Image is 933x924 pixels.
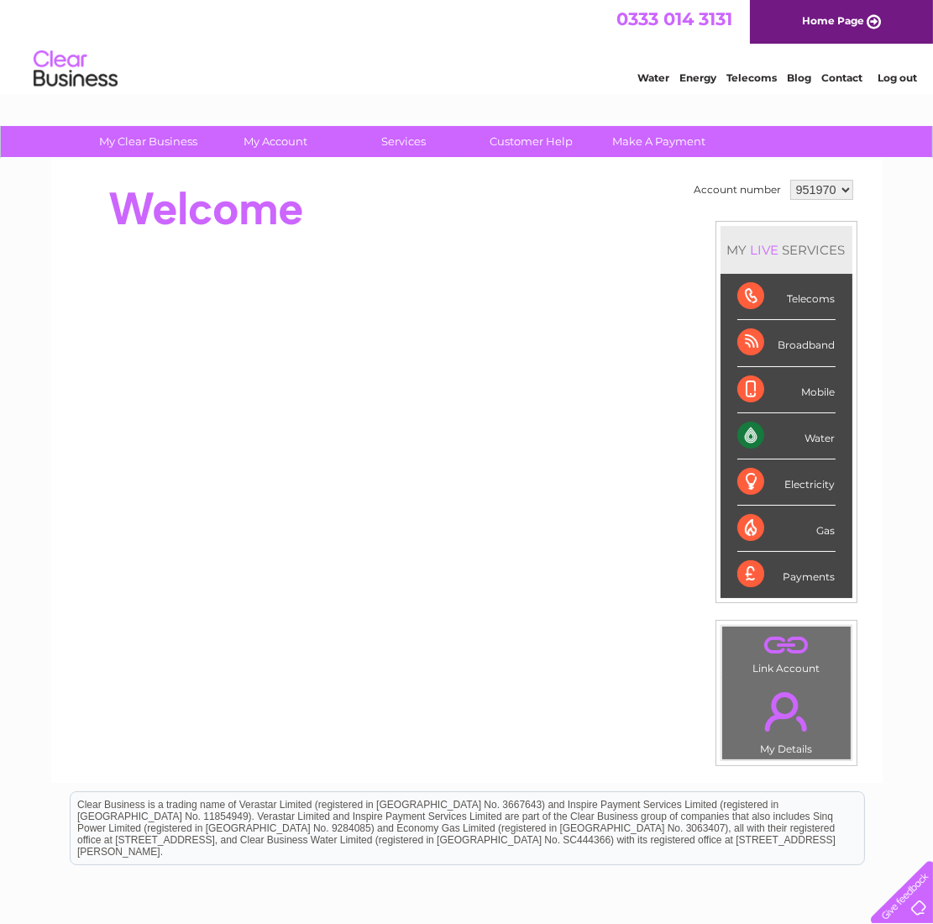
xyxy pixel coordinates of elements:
[726,71,777,84] a: Telecoms
[821,71,862,84] a: Contact
[737,367,836,413] div: Mobile
[33,44,118,95] img: logo.png
[679,71,716,84] a: Energy
[747,242,783,258] div: LIVE
[637,71,669,84] a: Water
[721,678,852,760] td: My Details
[737,320,836,366] div: Broadband
[737,506,836,552] div: Gas
[787,71,811,84] a: Blog
[334,126,473,157] a: Services
[737,274,836,320] div: Telecoms
[79,126,218,157] a: My Clear Business
[690,176,786,204] td: Account number
[616,8,732,29] a: 0333 014 3131
[726,682,847,741] a: .
[737,459,836,506] div: Electricity
[590,126,728,157] a: Make A Payment
[721,626,852,679] td: Link Account
[878,71,917,84] a: Log out
[721,226,852,274] div: MY SERVICES
[462,126,600,157] a: Customer Help
[207,126,345,157] a: My Account
[71,9,864,81] div: Clear Business is a trading name of Verastar Limited (registered in [GEOGRAPHIC_DATA] No. 3667643...
[737,413,836,459] div: Water
[726,631,847,660] a: .
[737,552,836,597] div: Payments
